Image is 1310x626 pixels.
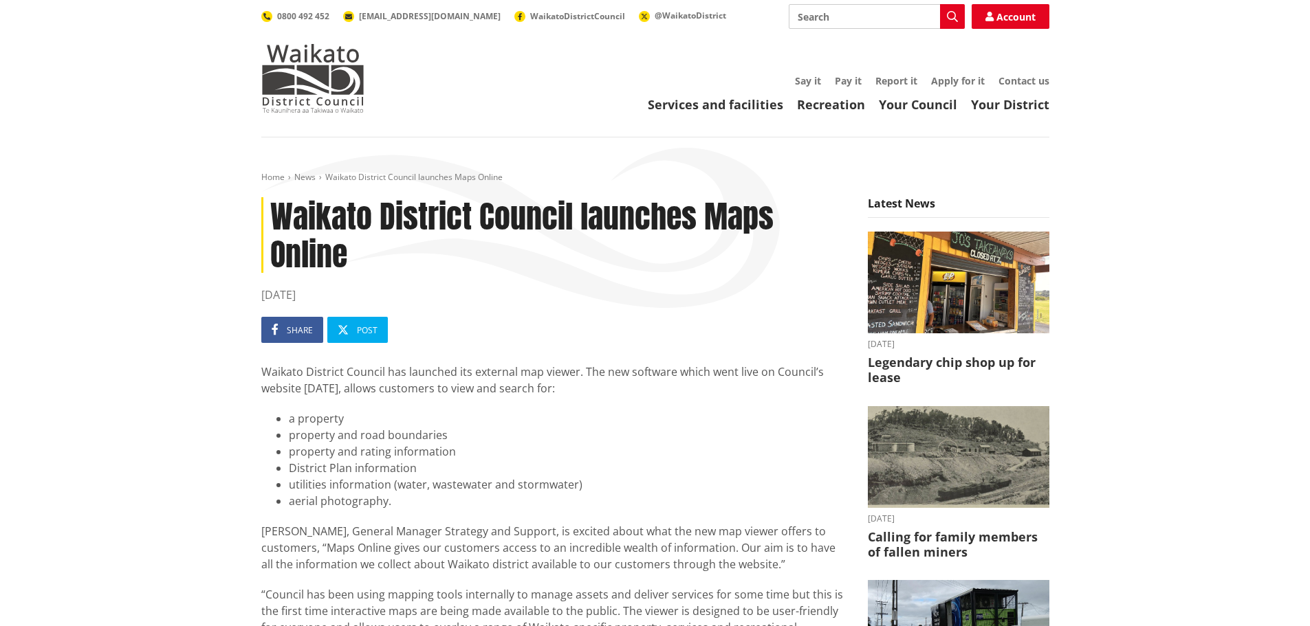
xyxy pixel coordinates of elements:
img: Waikato District Council - Te Kaunihera aa Takiwaa o Waikato [261,44,364,113]
nav: breadcrumb [261,172,1049,183]
a: Your Council [879,96,957,113]
span: 0800 492 452 [277,10,329,22]
li: property and road boundaries [289,427,847,443]
a: @WaikatoDistrict [639,10,726,21]
h3: Calling for family members of fallen miners [868,530,1049,559]
a: Report it [875,74,917,87]
a: Services and facilities [648,96,783,113]
span: Post [357,324,378,336]
span: WaikatoDistrictCouncil [530,10,625,22]
span: @WaikatoDistrict [655,10,726,21]
a: Recreation [797,96,865,113]
span: Share [287,324,313,336]
a: Contact us [998,74,1049,87]
li: utilities information (water, wastewater and stormwater) [289,476,847,493]
li: property and rating information [289,443,847,460]
a: Your District [971,96,1049,113]
p: Waikato District Council has launched its external map viewer. The new software which went live o... [261,364,847,396]
img: Jo's takeaways, Papahua Reserve, Raglan [868,232,1049,334]
time: [DATE] [868,340,1049,348]
time: [DATE] [868,515,1049,523]
a: 0800 492 452 [261,10,329,22]
a: Outdoor takeaway stand with chalkboard menus listing various foods, like burgers and chips. A fri... [868,232,1049,385]
a: A black-and-white historic photograph shows a hillside with trees, small buildings, and cylindric... [868,406,1049,560]
li: District Plan information [289,460,847,476]
a: Pay it [835,74,862,87]
time: [DATE] [261,287,847,303]
a: Post [327,317,388,343]
span: [EMAIL_ADDRESS][DOMAIN_NAME] [359,10,501,22]
li: a property [289,410,847,427]
a: News [294,171,316,183]
a: Say it [795,74,821,87]
span: Waikato District Council launches Maps Online [325,171,503,183]
a: Share [261,317,323,343]
p: [PERSON_NAME], General Manager Strategy and Support, is excited about what the new map viewer off... [261,523,847,572]
input: Search input [789,4,965,29]
li: aerial photography. [289,493,847,509]
a: [EMAIL_ADDRESS][DOMAIN_NAME] [343,10,501,22]
a: Apply for it [931,74,985,87]
a: Home [261,171,285,183]
a: WaikatoDistrictCouncil [514,10,625,22]
h5: Latest News [868,197,1049,218]
img: Glen Afton Mine 1939 [868,406,1049,508]
h3: Legendary chip shop up for lease [868,355,1049,385]
a: Account [972,4,1049,29]
h1: Waikato District Council launches Maps Online [261,197,847,273]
